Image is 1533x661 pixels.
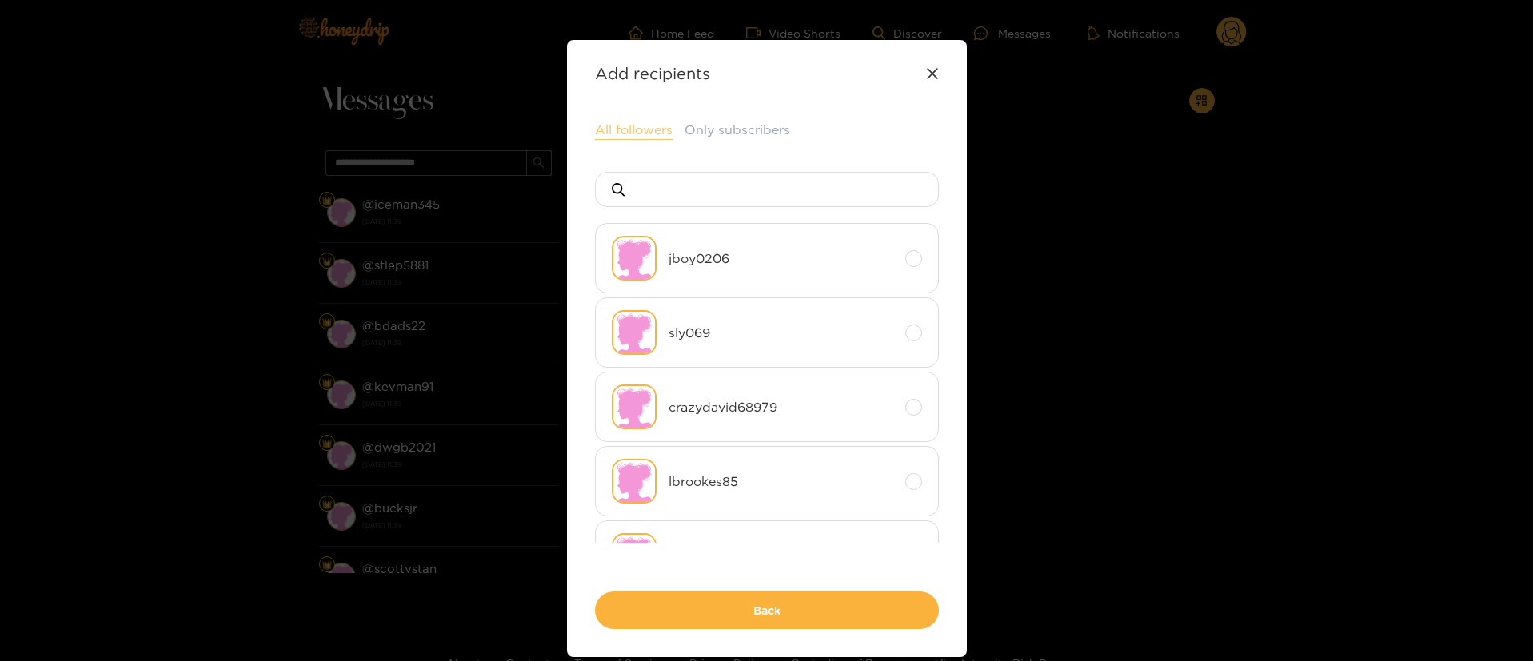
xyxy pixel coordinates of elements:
[595,64,710,82] strong: Add recipients
[669,324,893,342] span: sly069
[612,236,657,281] img: no-avatar.png
[685,121,790,139] button: Only subscribers
[612,384,657,429] img: no-avatar.png
[612,459,657,504] img: no-avatar.png
[612,533,657,578] img: no-avatar.png
[669,398,893,416] span: crazydavid68979
[669,249,893,268] span: jboy0206
[595,591,939,629] button: Back
[669,472,893,491] span: lbrookes85
[595,121,673,140] button: All followers
[612,310,657,355] img: no-avatar.png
